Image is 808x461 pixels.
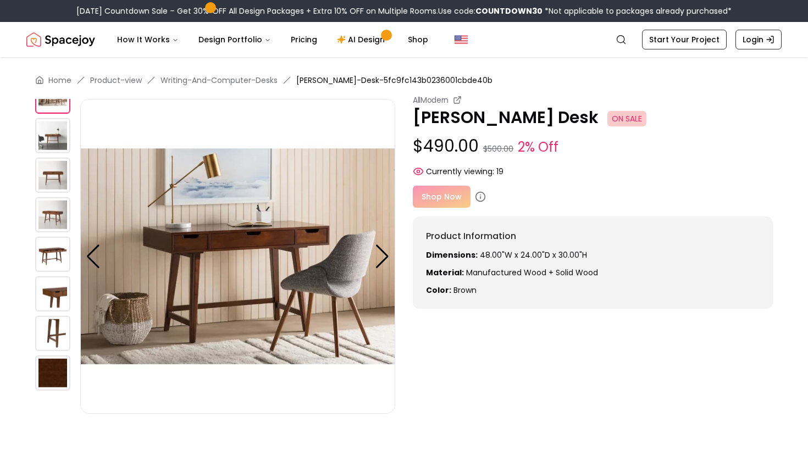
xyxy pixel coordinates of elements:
[426,249,760,260] p: 48.00"W x 24.00"D x 30.00"H
[483,143,513,154] small: $500.00
[161,75,278,86] a: Writing-And-Computer-Desks
[475,5,543,16] b: COUNTDOWN30
[453,285,477,296] span: brown
[455,33,468,46] img: United States
[296,75,492,86] span: [PERSON_NAME]-Desk-5fc9fc143b0236001cbde40b
[80,99,395,414] img: https://storage.googleapis.com/spacejoy-main/assets/5fc9fc143b0236001cbde40b/product_1_0ekbl5i77ae9
[26,29,95,51] img: Spacejoy Logo
[496,166,503,177] span: 19
[413,136,773,157] p: $490.00
[607,111,646,126] span: ON SALE
[642,30,727,49] a: Start Your Project
[35,75,773,86] nav: breadcrumb
[35,197,70,232] img: https://storage.googleapis.com/spacejoy-main/assets/5fc9fc143b0236001cbde40b/product_1_3fab4e8g22mh
[543,5,732,16] span: *Not applicable to packages already purchased*
[328,29,397,51] a: AI Design
[426,249,478,260] strong: Dimensions:
[399,29,437,51] a: Shop
[35,237,70,272] img: https://storage.googleapis.com/spacejoy-main/assets/5fc9fc143b0236001cbde40b/product_2_ll315h9cdp1h
[426,267,464,278] strong: Material:
[413,95,449,105] small: AllModern
[438,5,543,16] span: Use code:
[735,30,782,49] a: Login
[108,29,437,51] nav: Main
[35,316,70,351] img: https://storage.googleapis.com/spacejoy-main/assets/5fc9fc143b0236001cbde40b/product_4_4lbj3o74k04
[35,276,70,312] img: https://storage.googleapis.com/spacejoy-main/assets/5fc9fc143b0236001cbde40b/product_3_coddc7gc2b0h
[108,29,187,51] button: How It Works
[48,75,71,86] a: Home
[282,29,326,51] a: Pricing
[426,166,494,177] span: Currently viewing:
[426,230,760,243] h6: Product Information
[90,75,142,86] a: Product-view
[190,29,280,51] button: Design Portfolio
[35,79,70,114] img: https://storage.googleapis.com/spacejoy-main/assets/5fc9fc143b0236001cbde40b/product_1_0ekbl5i77ae9
[395,99,710,414] img: https://storage.googleapis.com/spacejoy-main/assets/5fc9fc143b0236001cbde40b/product_3_f5a4f64ph4l
[518,137,558,157] small: 2% Off
[35,158,70,193] img: https://storage.googleapis.com/spacejoy-main/assets/5fc9fc143b0236001cbde40b/product_0_jpnbkjj1cob
[26,29,95,51] a: Spacejoy
[35,356,70,391] img: https://storage.googleapis.com/spacejoy-main/assets/5fc9fc143b0236001cbde40b/product_5_m077a48e197
[426,285,451,296] strong: Color:
[413,108,773,127] p: [PERSON_NAME] Desk
[466,267,598,278] span: Manufactured Wood + Solid Wood
[76,5,732,16] div: [DATE] Countdown Sale – Get 30% OFF All Design Packages + Extra 10% OFF on Multiple Rooms.
[26,22,782,57] nav: Global
[35,118,70,153] img: https://storage.googleapis.com/spacejoy-main/assets/5fc9fc143b0236001cbde40b/product_3_f5a4f64ph4l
